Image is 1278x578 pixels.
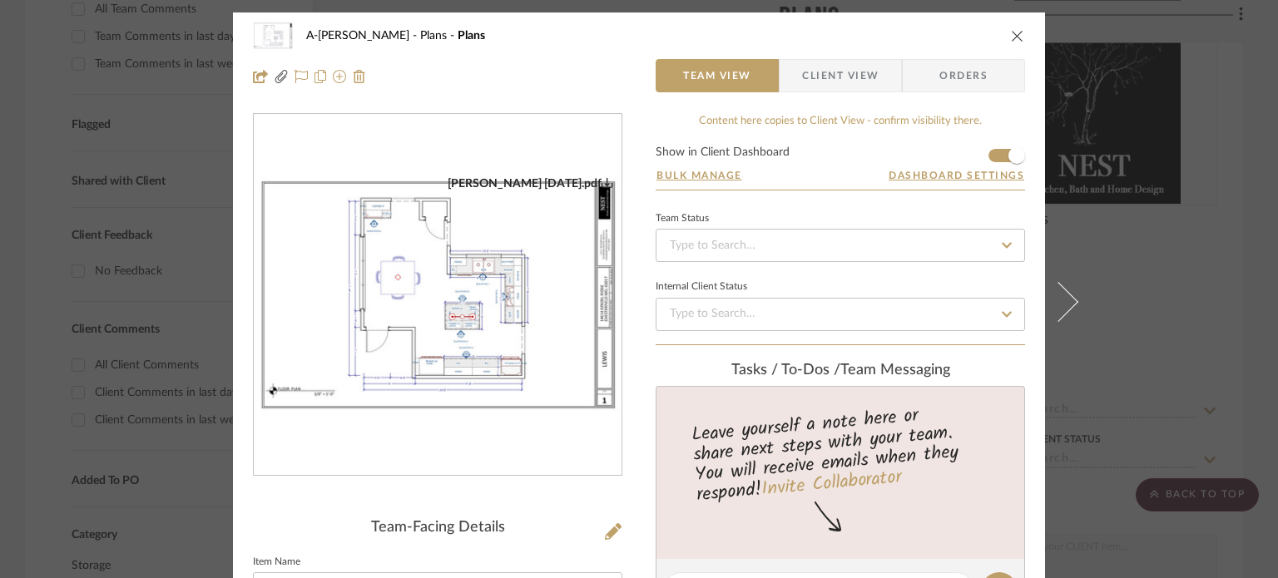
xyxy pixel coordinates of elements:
button: Bulk Manage [656,168,743,183]
div: Leave yourself a note here or share next steps with your team. You will receive emails when they ... [654,398,1028,509]
button: close [1010,28,1025,43]
span: Plans [458,30,485,42]
img: Remove from project [353,70,366,83]
div: Team Status [656,215,709,223]
div: team Messaging [656,362,1025,380]
button: Dashboard Settings [888,168,1025,183]
span: A-[PERSON_NAME] [306,30,420,42]
span: Team View [683,59,751,92]
label: Item Name [253,558,300,566]
img: d7395b09-8685-414f-9b6a-af2f577301c6_48x40.jpg [253,19,293,52]
span: Orders [921,59,1006,92]
img: d7395b09-8685-414f-9b6a-af2f577301c6_436x436.jpg [254,176,622,414]
input: Type to Search… [656,298,1025,331]
span: Client View [802,59,879,92]
div: [PERSON_NAME] [DATE].pdf [448,176,613,191]
div: 0 [254,176,622,414]
div: Internal Client Status [656,283,747,291]
span: Tasks / To-Dos / [731,363,840,378]
a: Invite Collaborator [760,463,903,505]
input: Type to Search… [656,229,1025,262]
div: Team-Facing Details [253,519,622,537]
span: Plans [420,30,458,42]
div: Content here copies to Client View - confirm visibility there. [656,113,1025,130]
